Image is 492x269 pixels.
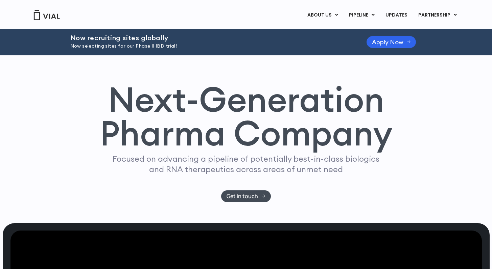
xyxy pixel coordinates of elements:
a: PIPELINEMenu Toggle [344,9,380,21]
a: Apply Now [367,36,416,48]
a: UPDATES [380,9,413,21]
p: Focused on advancing a pipeline of potentially best-in-class biologics and RNA therapeutics acros... [110,154,382,174]
p: Now selecting sites for our Phase II IBD trial! [70,43,350,50]
a: ABOUT USMenu Toggle [302,9,343,21]
img: Vial Logo [33,10,60,20]
span: Get in touch [227,194,258,199]
a: PARTNERSHIPMenu Toggle [413,9,462,21]
span: Apply Now [372,39,403,45]
a: Get in touch [221,190,271,202]
h1: Next-Generation Pharma Company [100,82,393,151]
h2: Now recruiting sites globally [70,34,350,42]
